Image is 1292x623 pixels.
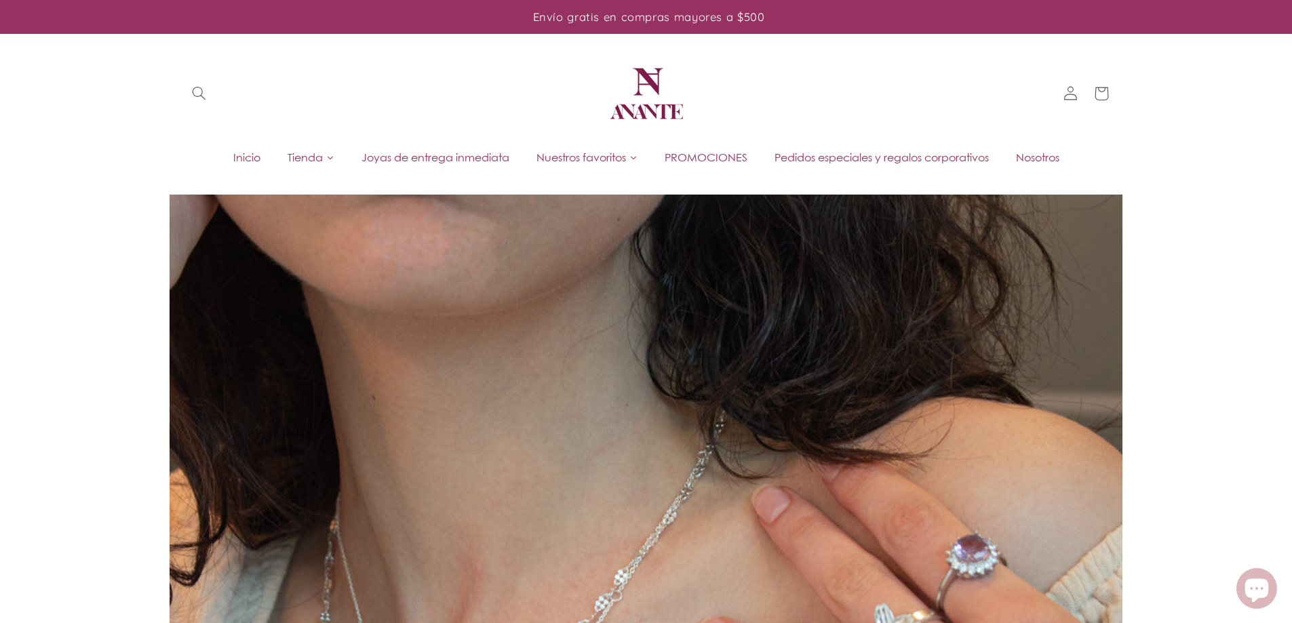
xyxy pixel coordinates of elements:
[1002,147,1073,167] a: Nosotros
[761,147,1002,167] a: Pedidos especiales y regalos corporativos
[348,147,523,167] a: Joyas de entrega inmediata
[536,150,626,165] span: Nuestros favoritos
[220,147,274,167] a: Inicio
[665,150,747,165] span: PROMOCIONES
[600,47,692,140] a: Anante Joyería | Diseño mexicano
[1232,568,1281,612] inbox-online-store-chat: Chat de la tienda online Shopify
[288,150,323,165] span: Tienda
[183,78,214,109] summary: Búsqueda
[606,53,687,134] img: Anante Joyería | Diseño mexicano
[775,150,989,165] span: Pedidos especiales y regalos corporativos
[1016,150,1059,165] span: Nosotros
[651,147,761,167] a: PROMOCIONES
[361,150,509,165] span: Joyas de entrega inmediata
[533,9,765,24] span: Envío gratis en compras mayores a $500
[233,150,260,165] span: Inicio
[274,147,348,167] a: Tienda
[523,147,651,167] a: Nuestros favoritos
